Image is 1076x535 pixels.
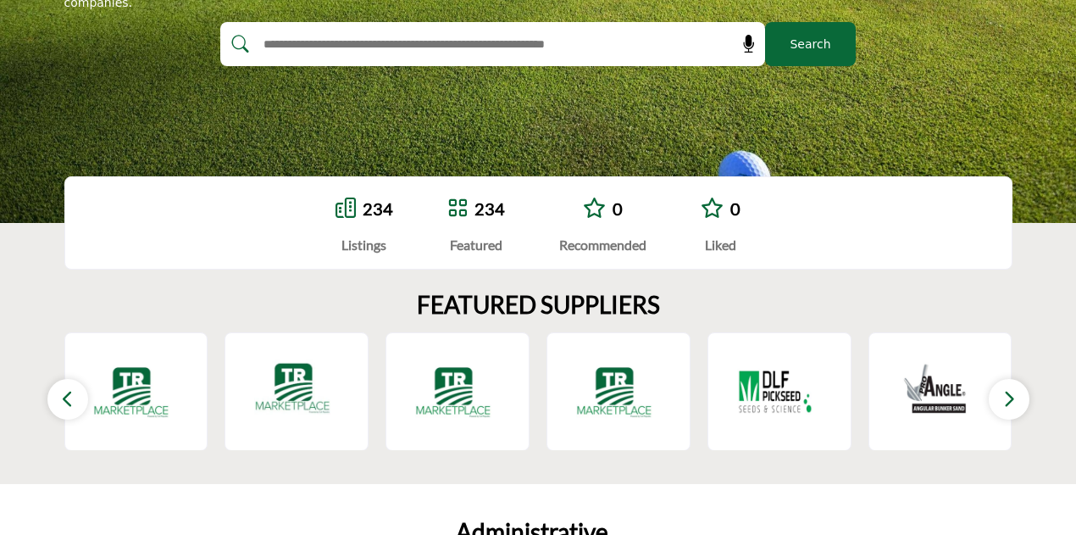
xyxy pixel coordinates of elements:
[898,354,974,430] img: Pro/Angle® Bunker Sand
[474,198,505,219] a: 234
[790,36,830,53] span: Search
[415,354,491,430] img: BASF Corporation
[701,235,740,255] div: Liked
[93,354,169,430] img: John Deere Golf
[447,198,468,220] a: Go to Featured
[559,235,646,255] div: Recommended
[583,198,606,220] a: Go to Recommended
[765,22,856,66] button: Search
[447,235,505,255] div: Featured
[576,354,652,430] img: WinField United
[613,198,623,219] a: 0
[701,198,724,218] i: Go to Liked
[254,354,330,430] img: Discovery Land Co
[417,291,660,320] h2: FEATURED SUPPLIERS
[336,235,393,255] div: Listings
[730,198,740,219] a: 0
[363,198,393,219] a: 234
[737,354,813,430] img: DLF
